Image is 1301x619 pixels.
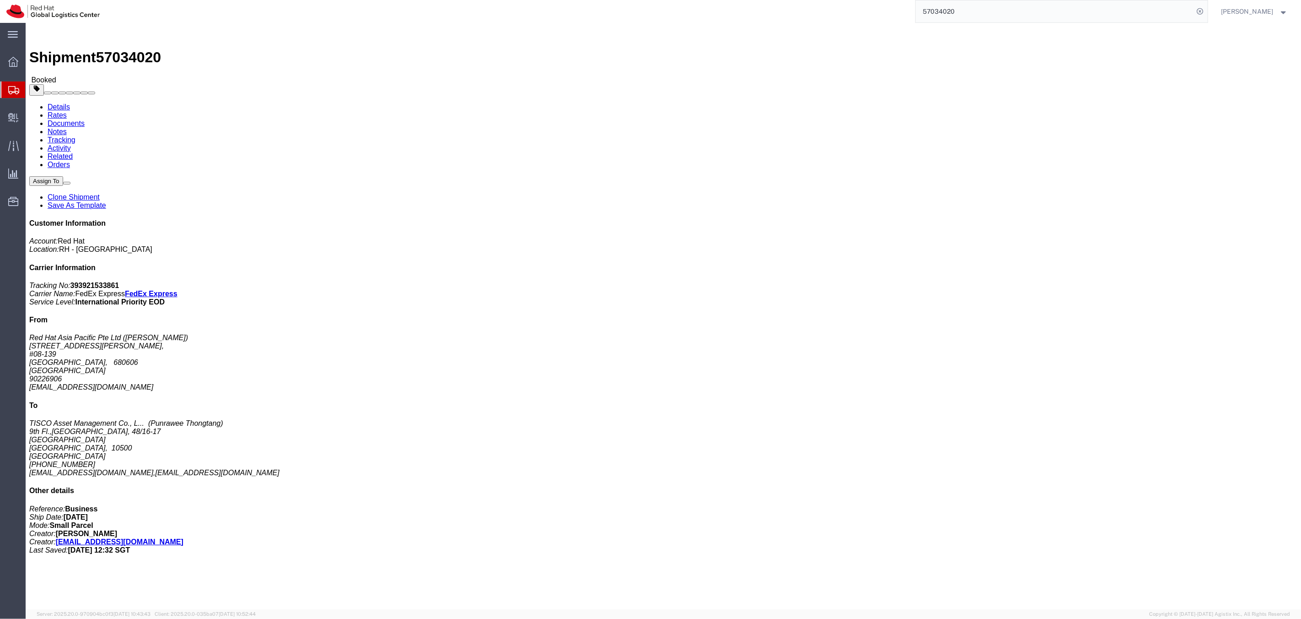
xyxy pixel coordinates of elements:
[6,5,100,18] img: logo
[155,611,256,617] span: Client: 2025.20.0-035ba07
[219,611,256,617] span: [DATE] 10:52:44
[916,0,1194,22] input: Search for shipment number, reference number
[1221,6,1274,16] span: Sally Chua
[37,611,151,617] span: Server: 2025.20.0-970904bc0f3
[113,611,151,617] span: [DATE] 10:43:43
[1149,610,1290,618] span: Copyright © [DATE]-[DATE] Agistix Inc., All Rights Reserved
[26,23,1301,609] iframe: FS Legacy Container
[1221,6,1289,17] button: [PERSON_NAME]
